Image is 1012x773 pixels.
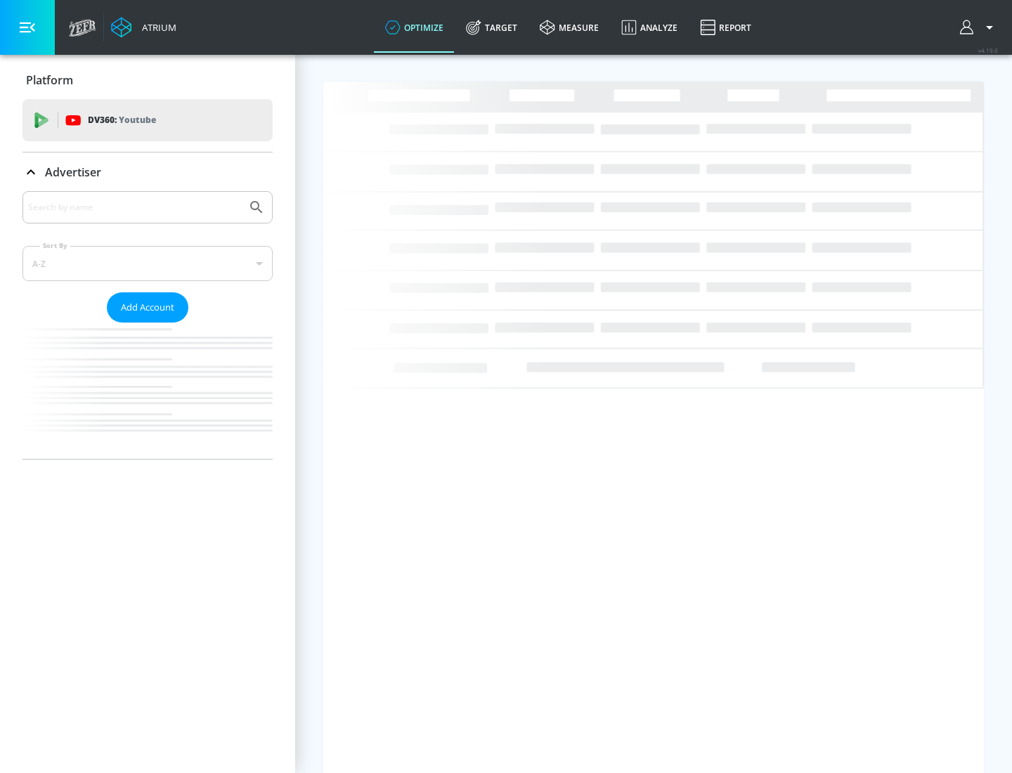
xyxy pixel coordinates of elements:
[610,2,689,53] a: Analyze
[40,241,70,250] label: Sort By
[455,2,528,53] a: Target
[136,21,176,34] div: Atrium
[28,198,241,216] input: Search by name
[22,246,273,281] div: A-Z
[22,152,273,192] div: Advertiser
[22,191,273,459] div: Advertiser
[978,46,998,54] span: v 4.19.0
[121,299,174,316] span: Add Account
[689,2,763,53] a: Report
[26,72,73,88] p: Platform
[88,112,156,128] p: DV360:
[45,164,101,180] p: Advertiser
[22,323,273,459] nav: list of Advertiser
[528,2,610,53] a: measure
[111,17,176,38] a: Atrium
[107,292,188,323] button: Add Account
[374,2,455,53] a: optimize
[22,99,273,141] div: DV360: Youtube
[119,112,156,127] p: Youtube
[22,60,273,100] div: Platform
